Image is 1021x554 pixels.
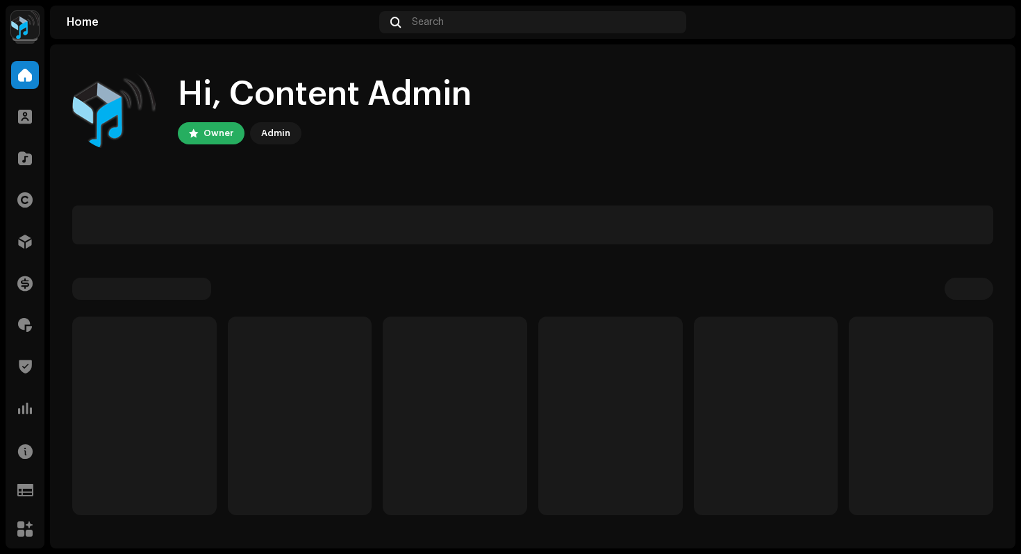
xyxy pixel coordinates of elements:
img: 2dae3d76-597f-44f3-9fef-6a12da6d2ece [11,11,39,39]
div: Admin [261,125,290,142]
div: Hi, Content Admin [178,72,472,117]
div: Home [67,17,374,28]
img: 790cc5ba-aa94-4f77-be96-5ac753399f6a [977,11,999,33]
span: Search [412,17,444,28]
img: 790cc5ba-aa94-4f77-be96-5ac753399f6a [72,67,156,150]
div: Owner [204,125,233,142]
